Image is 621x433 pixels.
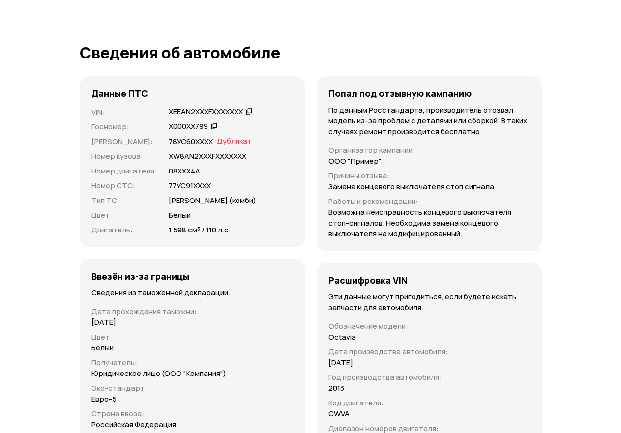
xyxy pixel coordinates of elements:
[91,107,157,117] p: VIN :
[91,195,157,206] p: Тип ТС :
[169,136,213,147] p: 78УС60XXXX
[328,398,448,408] p: Код двигателя :
[328,156,382,167] p: ООО "Пример"
[91,408,293,419] p: Страна ввоза :
[328,332,356,343] p: Octavia
[91,210,157,221] p: Цвет :
[169,210,191,221] p: Белый
[328,346,448,357] p: Дата производства автомобиля :
[91,151,157,162] p: Номер кузова :
[169,195,256,206] p: [PERSON_NAME] (комби)
[91,306,293,317] p: Дата прохождения таможни :
[91,383,293,394] p: Эко-стандарт :
[91,288,293,298] p: Сведения из таможенной декларации.
[169,180,211,191] p: 77УС91XXXX
[328,275,408,286] h4: Расшифровка VIN
[328,171,530,181] p: Причины отзыва :
[91,271,189,282] h4: Ввезён из-за границы
[91,332,293,343] p: Цвет :
[91,88,148,99] h4: Данные ПТС
[91,166,157,176] p: Номер двигателя :
[328,291,530,313] p: Эти данные могут пригодиться, если будете искать запчасти для автомобиля.
[91,419,176,430] p: Российская Федерация
[217,136,252,147] span: Дубликат
[328,383,344,394] p: 2013
[169,151,246,162] p: XW8AN2XXXFXXXXXXX
[328,88,472,99] h4: Попал под отзывную кампанию
[328,105,530,137] p: По данным Росстандарта, производитель отозвал модель из-за проблем с деталями или сборкой. В таки...
[91,121,157,132] p: Госномер :
[169,166,200,176] p: 08XXX4A
[80,44,542,61] h1: Сведения об автомобиле
[328,181,494,192] p: Замена концевого выключателя стоп сигнала
[91,136,157,147] p: [PERSON_NAME] :
[91,394,117,404] p: Евро-5
[328,372,448,383] p: Год производства автомобиля :
[91,225,157,235] p: Двигатель :
[91,357,293,368] p: Получатель :
[328,408,350,419] p: CWVA
[169,121,208,132] div: Х000ХХ799
[91,180,157,191] p: Номер СТС :
[328,321,448,332] p: Обозначение модели :
[91,368,226,379] p: Юридическое лицо (ООО "Компания")
[91,343,114,353] p: Белый
[169,225,231,235] p: 1 598 см³ / 110 л.с.
[169,107,243,117] div: XEEAN2XXXFXXXXXXX
[328,145,530,156] p: Организатор кампании :
[328,196,530,207] p: Работы и рекомендации :
[328,357,353,368] p: [DATE]
[91,317,116,328] p: [DATE]
[328,207,530,239] p: Возможна неисправность концевого выключателя стоп-сигналов. Необходима замена концевого выключате...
